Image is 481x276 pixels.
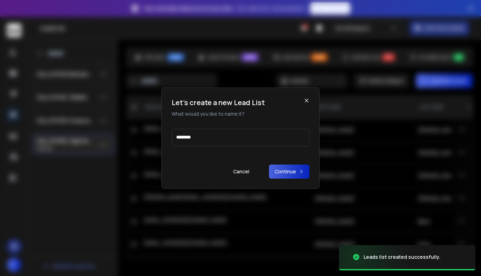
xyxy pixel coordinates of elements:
[269,165,309,179] button: Continue
[172,98,265,108] h1: Let's create a new Lead List
[364,253,441,261] div: Leads list created successfully.
[172,110,265,117] p: What would you like to name it?
[227,165,255,179] button: Cancel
